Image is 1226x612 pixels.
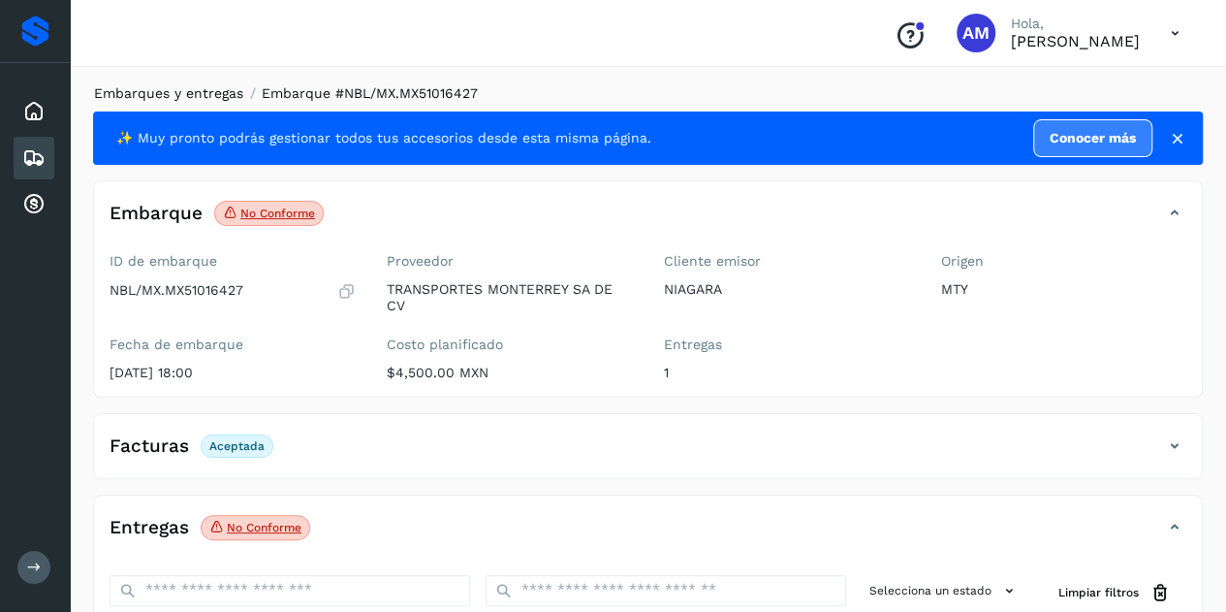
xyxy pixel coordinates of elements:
h4: Embarque [110,203,203,225]
a: Conocer más [1033,119,1152,157]
p: 1 [664,365,910,381]
div: Inicio [14,90,54,133]
p: No conforme [240,207,315,220]
div: Embarques [14,137,54,179]
h4: Entregas [110,517,189,539]
label: ID de embarque [110,253,356,270]
p: Hola, [1011,16,1140,32]
p: NBL/MX.MX51016427 [110,282,243,299]
label: Cliente emisor [664,253,910,270]
p: Angele Monserrat Manriquez Bisuett [1011,32,1140,50]
div: EmbarqueNo conforme [94,197,1202,245]
label: Entregas [664,337,910,353]
div: Cuentas por cobrar [14,183,54,226]
label: Fecha de embarque [110,337,356,353]
label: Proveedor [387,253,633,270]
div: EntregasNo conforme [94,511,1202,560]
p: $4,500.00 MXN [387,365,633,381]
p: No conforme [227,521,301,534]
div: FacturasAceptada [94,430,1202,478]
label: Costo planificado [387,337,633,353]
button: Limpiar filtros [1043,575,1186,611]
span: Embarque #NBL/MX.MX51016427 [262,85,478,101]
nav: breadcrumb [93,83,1203,104]
a: Embarques y entregas [94,85,243,101]
h4: Facturas [110,435,189,458]
p: NIAGARA [664,281,910,298]
p: [DATE] 18:00 [110,365,356,381]
p: Aceptada [209,439,265,453]
button: Selecciona un estado [862,575,1027,607]
p: MTY [940,281,1186,298]
span: ✨ Muy pronto podrás gestionar todos tus accesorios desde esta misma página. [116,128,651,148]
span: Limpiar filtros [1058,584,1139,601]
p: TRANSPORTES MONTERREY SA DE CV [387,281,633,314]
label: Origen [940,253,1186,270]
